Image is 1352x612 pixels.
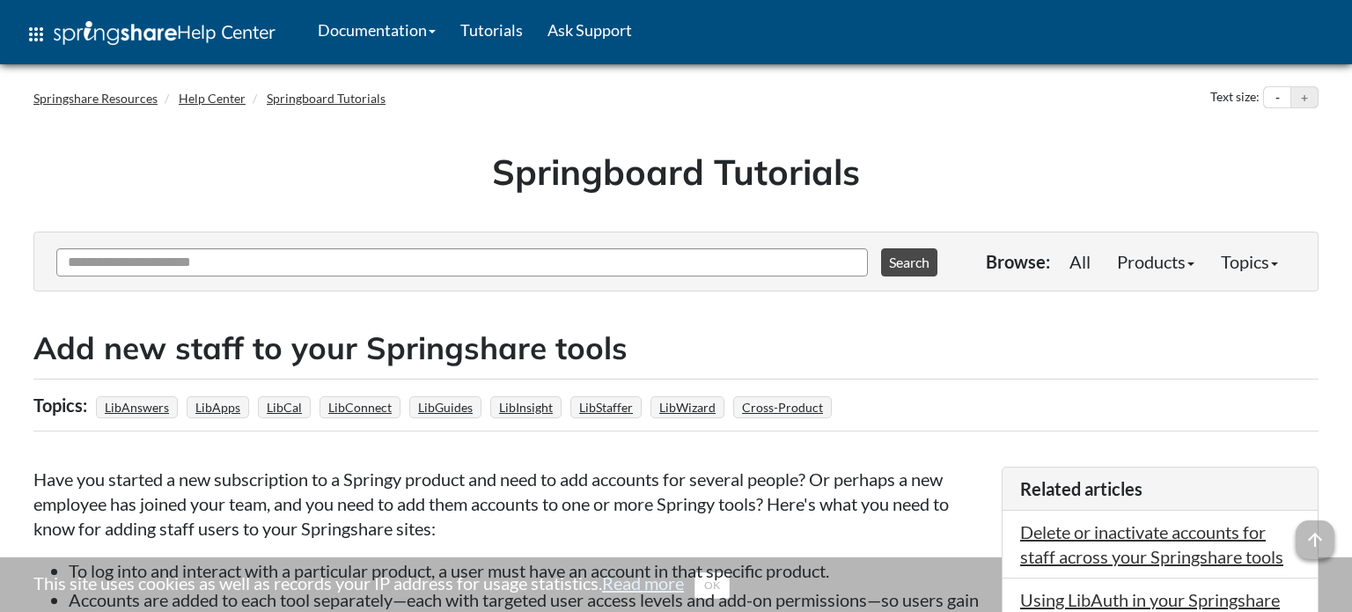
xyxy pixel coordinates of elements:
[54,21,177,45] img: Springshare
[577,394,636,420] a: LibStaffer
[739,394,826,420] a: Cross-Product
[1020,521,1283,567] a: Delete or inactivate accounts for staff across your Springshare tools
[1208,244,1291,279] a: Topics
[33,388,92,422] div: Topics:
[1056,244,1104,279] a: All
[47,147,1305,196] h1: Springboard Tutorials
[1020,478,1143,499] span: Related articles
[448,8,535,52] a: Tutorials
[986,249,1050,274] p: Browse:
[326,394,394,420] a: LibConnect
[496,394,555,420] a: LibInsight
[305,8,448,52] a: Documentation
[881,248,937,277] button: Search
[1207,86,1263,109] div: Text size:
[16,571,1336,599] div: This site uses cookies as well as records your IP address for usage statistics.
[33,91,158,106] a: Springshare Resources
[13,8,288,61] a: apps Help Center
[264,394,305,420] a: LibCal
[33,467,984,541] p: Have you started a new subscription to a Springy product and need to add accounts for several peo...
[177,20,276,43] span: Help Center
[102,394,172,420] a: LibAnswers
[657,394,718,420] a: LibWizard
[1296,522,1334,543] a: arrow_upward
[267,91,386,106] a: Springboard Tutorials
[26,24,47,45] span: apps
[33,327,1319,370] h2: Add new staff to your Springshare tools
[415,394,475,420] a: LibGuides
[1291,87,1318,108] button: Increase text size
[179,91,246,106] a: Help Center
[1264,87,1290,108] button: Decrease text size
[1296,520,1334,559] span: arrow_upward
[1104,244,1208,279] a: Products
[193,394,243,420] a: LibApps
[535,8,644,52] a: Ask Support
[69,558,984,583] li: To log into and interact with a particular product, a user must have an account in that specific ...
